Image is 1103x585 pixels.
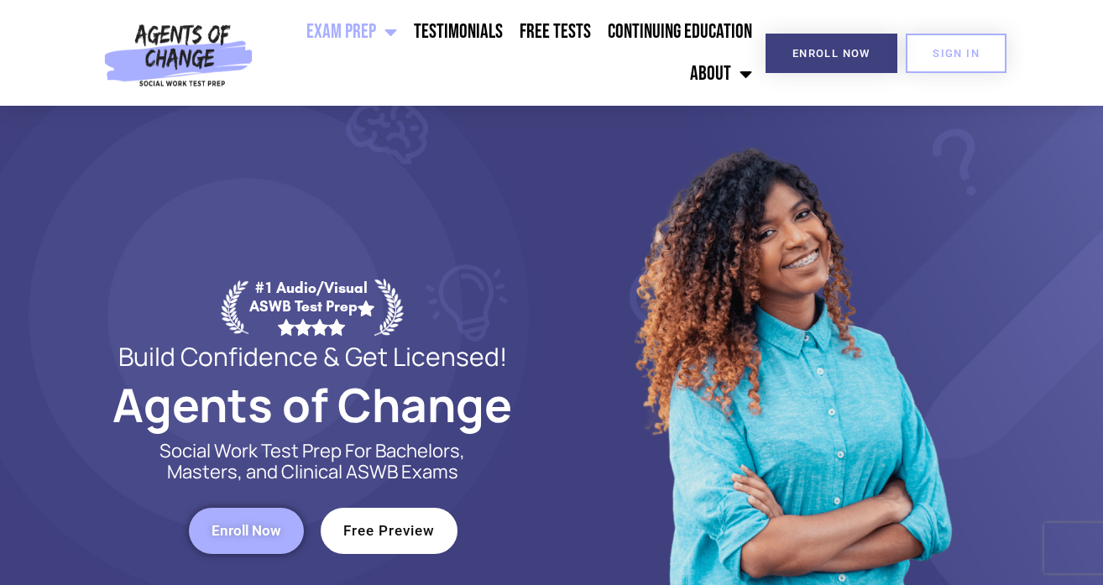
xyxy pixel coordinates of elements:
[73,385,551,424] h2: Agents of Change
[298,11,405,53] a: Exam Prep
[511,11,599,53] a: Free Tests
[906,34,1006,73] a: SIGN IN
[682,53,761,95] a: About
[260,11,761,95] nav: Menu
[933,48,980,59] span: SIGN IN
[599,11,761,53] a: Continuing Education
[792,48,870,59] span: Enroll Now
[321,508,457,554] a: Free Preview
[73,344,551,368] h2: Build Confidence & Get Licensed!
[766,34,897,73] a: Enroll Now
[189,508,304,554] a: Enroll Now
[140,441,484,483] p: Social Work Test Prep For Bachelors, Masters, and Clinical ASWB Exams
[248,279,374,335] div: #1 Audio/Visual ASWB Test Prep
[212,524,281,538] span: Enroll Now
[405,11,511,53] a: Testimonials
[343,524,435,538] span: Free Preview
